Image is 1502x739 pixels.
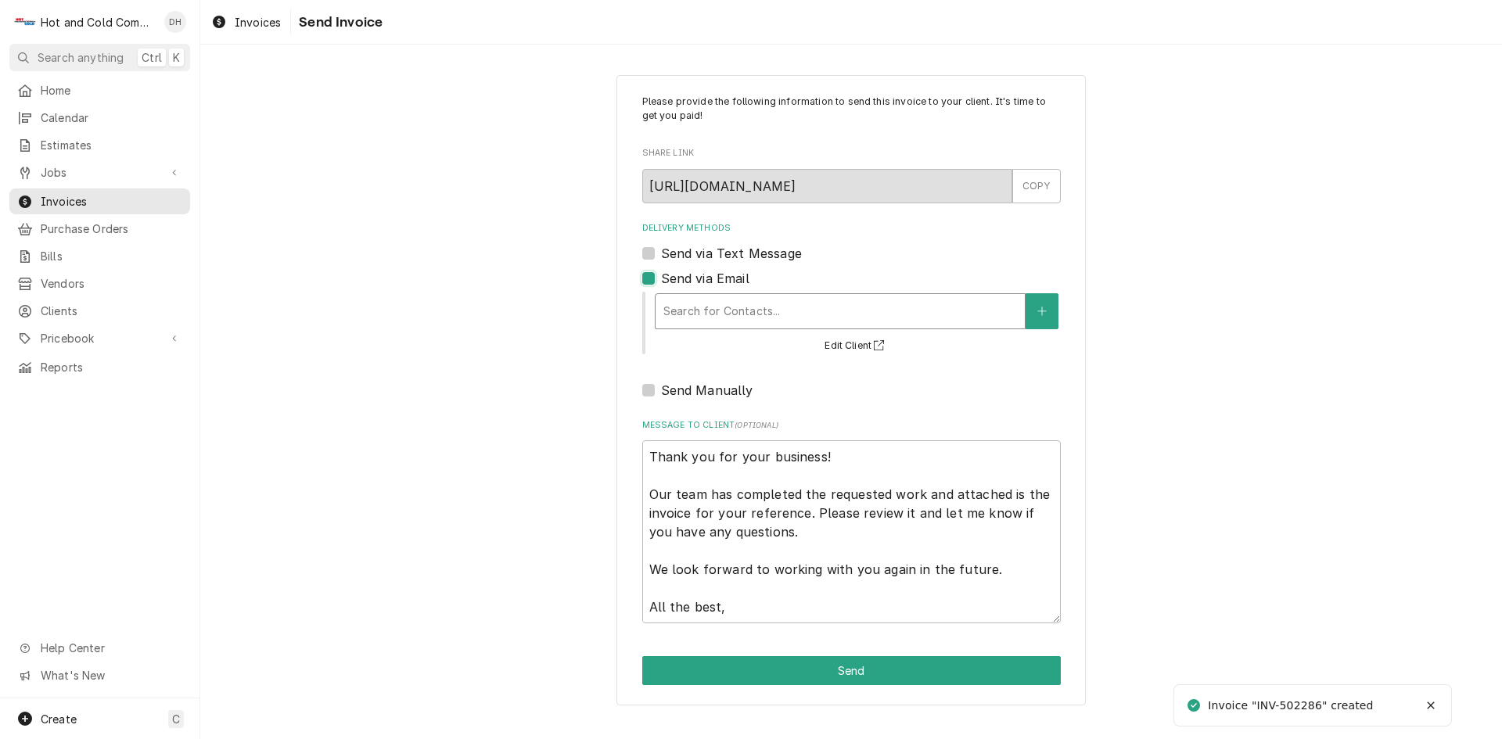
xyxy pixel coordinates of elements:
a: Reports [9,354,190,380]
a: Purchase Orders [9,216,190,242]
a: Estimates [9,132,190,158]
textarea: Thank you for your business! Our team has completed the requested work and attached is the invoic... [642,440,1061,623]
a: Home [9,77,190,103]
button: Send [642,656,1061,685]
span: Send Invoice [294,12,383,33]
div: DH [164,11,186,33]
span: Search anything [38,49,124,66]
span: Help Center [41,640,181,656]
button: Search anythingCtrlK [9,44,190,71]
p: Please provide the following information to send this invoice to your client. It's time to get yo... [642,95,1061,124]
span: Invoices [41,193,182,210]
a: Go to Help Center [9,635,190,661]
svg: Create New Contact [1037,306,1047,317]
span: ( optional ) [735,421,778,429]
a: Invoices [9,188,190,214]
span: Clients [41,303,182,319]
button: Create New Contact [1026,293,1058,329]
div: H [14,11,36,33]
div: Daryl Harris's Avatar [164,11,186,33]
span: Vendors [41,275,182,292]
div: Button Group [642,656,1061,685]
label: Delivery Methods [642,222,1061,235]
div: Delivery Methods [642,222,1061,400]
a: Clients [9,298,190,324]
span: Calendar [41,109,182,126]
span: Bills [41,248,182,264]
div: Hot and Cold Commercial Kitchens, Inc.'s Avatar [14,11,36,33]
label: Send via Text Message [661,244,802,263]
span: Invoices [235,14,281,30]
a: Invoices [205,9,287,35]
span: Create [41,712,77,726]
span: K [173,49,180,66]
div: Button Group Row [642,656,1061,685]
a: Bills [9,243,190,269]
div: Hot and Cold Commercial Kitchens, Inc. [41,14,156,30]
span: Pricebook [41,330,159,346]
div: Invoice Send [616,75,1086,705]
span: Reports [41,359,182,375]
span: What's New [41,667,181,683]
div: Message to Client [642,419,1061,623]
label: Share Link [642,147,1061,160]
div: Share Link [642,147,1061,203]
label: Message to Client [642,419,1061,432]
a: Go to Pricebook [9,325,190,351]
a: Go to Jobs [9,160,190,185]
span: Home [41,82,182,99]
div: Invoice Send Form [642,95,1061,623]
button: Edit Client [822,336,890,356]
span: Estimates [41,137,182,153]
a: Calendar [9,105,190,131]
a: Vendors [9,271,190,296]
label: Send via Email [661,269,749,288]
span: Purchase Orders [41,221,182,237]
label: Send Manually [661,381,753,400]
button: COPY [1012,169,1061,203]
span: Jobs [41,164,159,181]
span: C [172,711,180,727]
div: Invoice "INV-502286" created [1208,698,1375,714]
span: Ctrl [142,49,162,66]
a: Go to What's New [9,662,190,688]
